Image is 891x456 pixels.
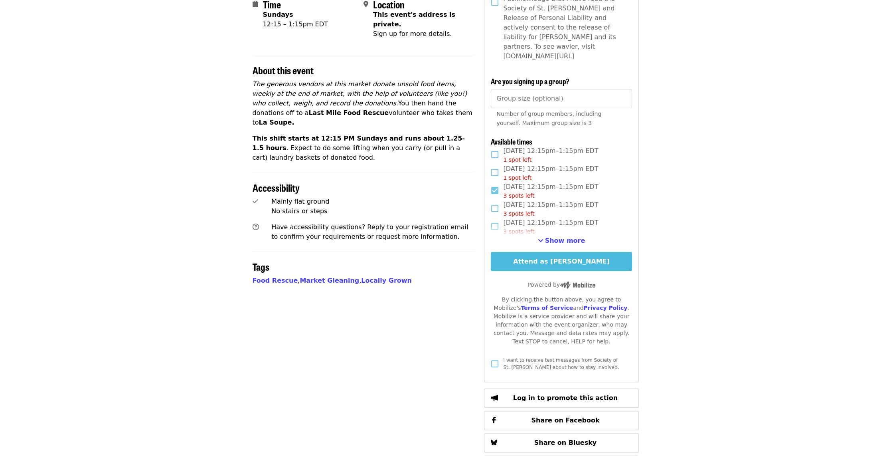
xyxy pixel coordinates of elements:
[491,76,569,86] span: Are you signing up a group?
[484,411,638,430] button: Share on Facebook
[253,260,269,274] span: Tags
[503,164,598,182] span: [DATE] 12:15pm–1:15pm EDT
[496,111,601,126] span: Number of group members, including yourself. Maximum group size is 3
[503,228,534,235] span: 3 spots left
[527,282,595,288] span: Powered by
[308,109,389,117] strong: Last Mile Food Rescue
[503,192,534,199] span: 3 spots left
[491,136,532,147] span: Available times
[503,357,619,370] span: I want to receive text messages from Society of St. [PERSON_NAME] about how to stay involved.
[531,416,599,424] span: Share on Facebook
[484,389,638,408] button: Log in to promote this action
[534,439,597,446] span: Share on Bluesky
[503,200,598,218] span: [DATE] 12:15pm–1:15pm EDT
[503,182,598,200] span: [DATE] 12:15pm–1:15pm EDT
[271,206,474,216] div: No stairs or steps
[253,180,300,194] span: Accessibility
[503,210,534,217] span: 3 spots left
[484,433,638,452] button: Share on Bluesky
[253,277,300,284] span: ,
[361,277,412,284] a: Locally Grown
[503,146,598,164] span: [DATE] 12:15pm–1:15pm EDT
[300,277,361,284] span: ,
[364,0,368,8] i: map-marker-alt icon
[259,119,294,126] strong: La Soupe.
[373,11,455,28] span: This event's address is private.
[253,134,475,163] p: . Expect to do some lifting when you carry (or pull in a cart) laundry baskets of donated food.
[491,252,632,271] button: Attend as [PERSON_NAME]
[253,63,314,77] span: About this event
[253,223,259,231] i: question-circle icon
[373,30,452,38] span: Sign up for more details.
[253,79,475,127] p: You then hand the donations off to a volunteer who takes them to
[491,295,632,346] div: By clicking the button above, you agree to Mobilize's and . Mobilize is a service provider and wi...
[263,20,328,29] div: 12:15 – 1:15pm EDT
[253,135,465,152] strong: This shift starts at 12:15 PM Sundays and runs about 1.25-1.5 hours
[253,198,258,205] i: check icon
[538,236,585,246] button: See more timeslots
[253,80,467,107] em: The generous vendors at this market donate unsold food items, weekly at the end of market, with t...
[513,394,618,402] span: Log in to promote this action
[503,218,598,236] span: [DATE] 12:15pm–1:15pm EDT
[263,11,293,18] strong: Sundays
[253,0,258,8] i: calendar icon
[503,174,531,181] span: 1 spot left
[271,197,474,206] div: Mainly flat ground
[583,305,627,311] a: Privacy Policy
[503,157,531,163] span: 1 spot left
[545,237,585,244] span: Show more
[271,223,468,240] span: Have accessibility questions? Reply to your registration email to confirm your requirements or re...
[253,277,298,284] a: Food Rescue
[560,282,595,289] img: Powered by Mobilize
[300,277,359,284] a: Market Gleaning
[521,305,573,311] a: Terms of Service
[491,89,632,108] input: [object Object]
